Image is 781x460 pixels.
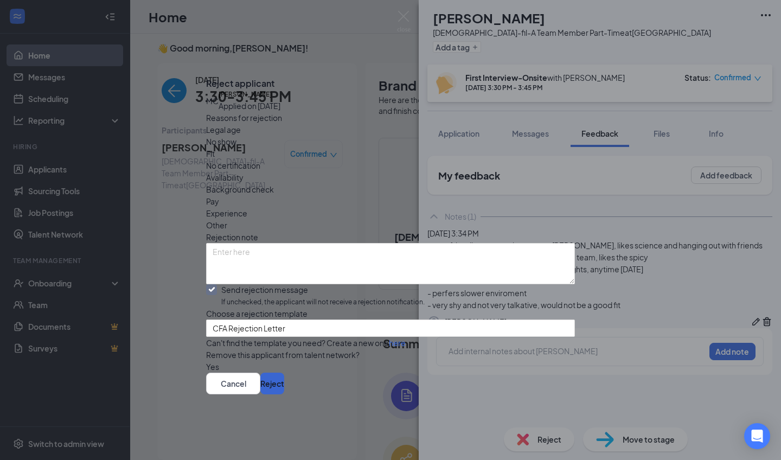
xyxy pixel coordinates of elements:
[206,78,274,90] h3: Reject applicant
[206,124,241,136] span: Legal age
[206,148,215,159] span: Fit
[206,171,244,183] span: Availability
[206,373,260,394] button: Cancel
[206,183,274,195] span: Background check
[206,232,258,242] span: Rejection note
[206,219,227,231] span: Other
[206,95,219,107] div: MC
[260,373,284,394] button: Reject
[206,361,219,373] span: Yes
[206,338,408,348] span: Can't find the template you need? Create a new one .
[206,350,360,360] span: Remove this applicant from talent network?
[219,90,272,99] h5: [PERSON_NAME]
[206,113,282,123] span: Reasons for rejection
[219,100,280,112] div: Applied on [DATE]
[206,195,219,207] span: Pay
[213,320,285,336] span: CFA Rejection Letter
[206,309,308,318] span: Choose a rejection template
[389,338,406,348] a: here
[206,159,260,171] span: No certification
[744,423,770,449] div: Open Intercom Messenger
[206,136,236,148] span: No show
[206,207,247,219] span: Experience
